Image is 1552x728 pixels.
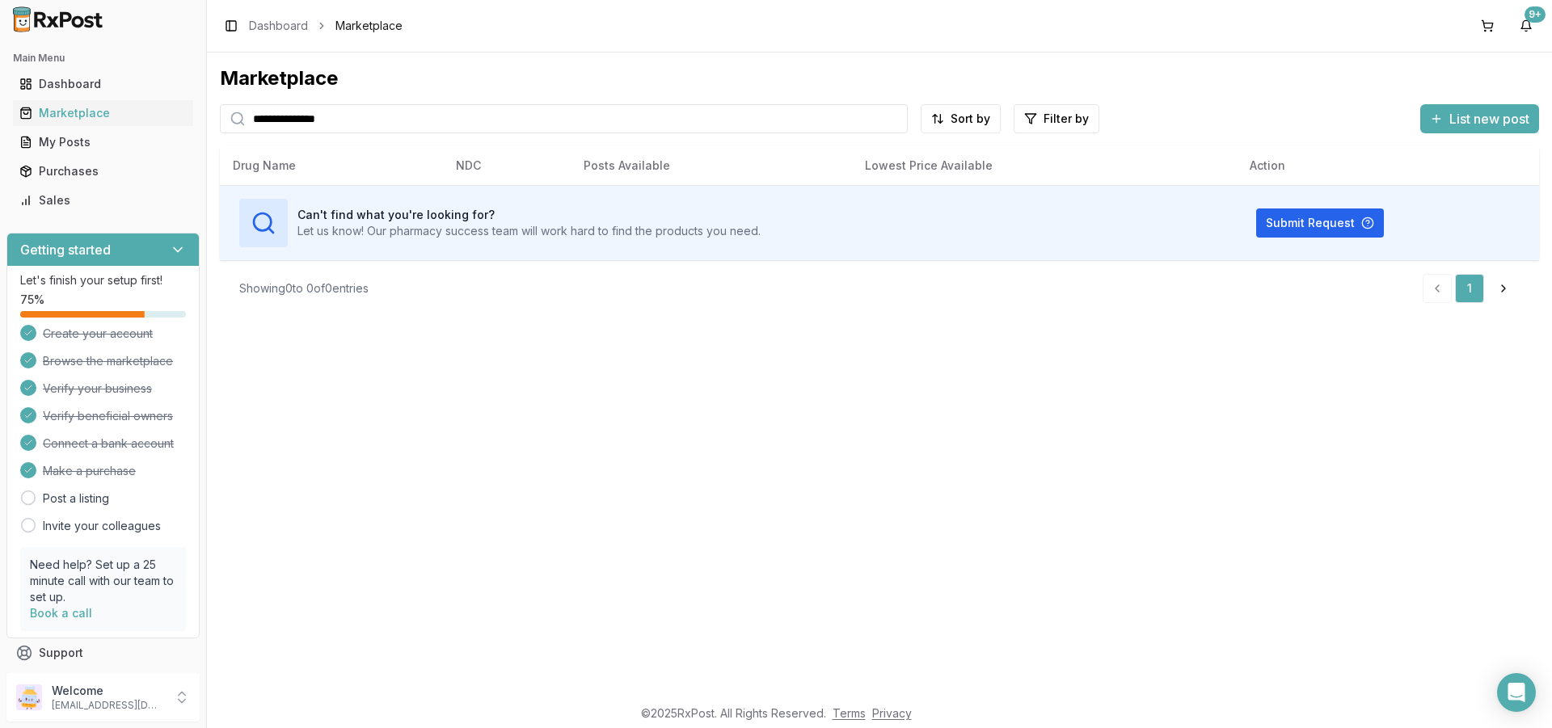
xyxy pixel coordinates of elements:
a: My Posts [13,128,193,157]
div: 9+ [1525,6,1546,23]
a: List new post [1420,112,1539,128]
p: Let's finish your setup first! [20,272,186,288]
a: Post a listing [43,490,109,507]
span: Browse the marketplace [43,353,173,369]
a: Purchases [13,157,193,186]
a: Terms [833,706,866,720]
button: My Posts [6,129,200,155]
p: Need help? Set up a 25 minute call with our team to set up. [30,557,176,605]
img: User avatar [16,684,42,710]
p: Let us know! Our pharmacy success team will work hard to find the products you need. [297,223,761,239]
div: Marketplace [220,65,1539,91]
div: Dashboard [19,76,187,92]
button: Dashboard [6,71,200,97]
button: 9+ [1513,13,1539,39]
div: My Posts [19,134,187,150]
a: Go to next page [1487,274,1520,303]
p: Welcome [52,683,164,699]
div: Showing 0 to 0 of 0 entries [239,280,369,297]
h2: Main Menu [13,52,193,65]
th: NDC [443,146,571,185]
a: Marketplace [13,99,193,128]
a: Book a call [30,606,92,620]
div: Marketplace [19,105,187,121]
div: Sales [19,192,187,208]
div: Open Intercom Messenger [1497,673,1536,712]
button: Purchases [6,158,200,184]
button: Support [6,638,200,667]
h3: Getting started [20,240,111,259]
span: Sort by [951,111,990,127]
span: Filter by [1044,111,1089,127]
p: [EMAIL_ADDRESS][DOMAIN_NAME] [52,699,164,712]
span: Marketplace [335,18,403,34]
span: Connect a bank account [43,436,174,452]
div: Purchases [19,163,187,179]
a: 1 [1455,274,1484,303]
th: Lowest Price Available [852,146,1237,185]
th: Action [1237,146,1539,185]
button: Marketplace [6,100,200,126]
span: Verify beneficial owners [43,408,173,424]
a: Dashboard [13,69,193,99]
button: List new post [1420,104,1539,133]
a: Invite your colleagues [43,518,161,534]
button: Submit Request [1256,208,1384,238]
nav: breadcrumb [249,18,403,34]
span: List new post [1449,109,1529,128]
button: Filter by [1014,104,1099,133]
span: Create your account [43,326,153,342]
img: RxPost Logo [6,6,110,32]
button: Sales [6,187,200,213]
button: Sort by [921,104,1001,133]
span: 75 % [20,292,44,308]
h3: Can't find what you're looking for? [297,207,761,223]
span: Verify your business [43,381,152,397]
span: Make a purchase [43,463,136,479]
th: Drug Name [220,146,443,185]
a: Dashboard [249,18,308,34]
a: Sales [13,186,193,215]
nav: pagination [1423,274,1520,303]
th: Posts Available [571,146,852,185]
a: Privacy [872,706,912,720]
